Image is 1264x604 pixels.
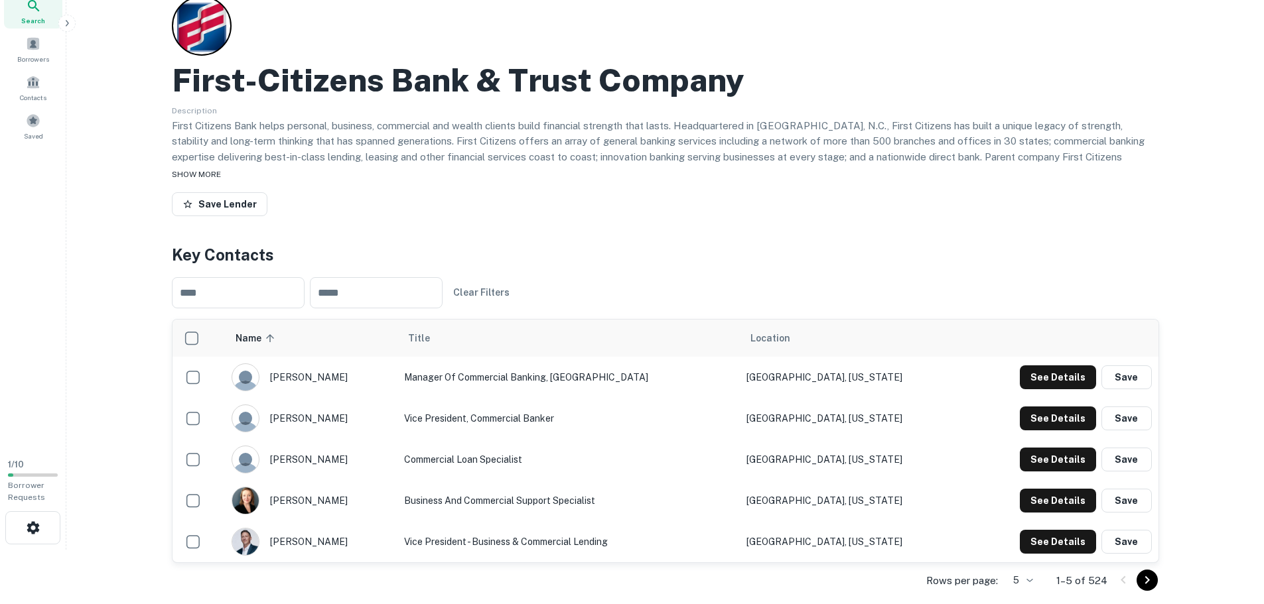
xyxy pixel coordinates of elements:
span: SHOW MORE [172,170,221,179]
button: Save [1101,365,1152,389]
a: Saved [4,108,62,144]
td: Commercial Loan Specialist [397,439,740,480]
div: [PERSON_NAME] [232,363,390,391]
button: See Details [1020,406,1096,430]
img: 9c8pery4andzj6ohjkjp54ma2 [232,364,259,391]
button: Go to next page [1137,570,1158,591]
img: 1516828321098 [232,487,259,514]
span: Name [236,330,279,346]
a: Contacts [4,70,62,105]
td: Vice President, Commercial Banker [397,398,740,439]
td: [GEOGRAPHIC_DATA], [US_STATE] [740,521,965,562]
th: Name [225,320,397,357]
p: First Citizens Bank helps personal, business, commercial and wealth clients build financial stren... [172,118,1159,196]
div: scrollable content [173,320,1159,562]
span: Contacts [20,92,46,103]
span: Search [21,15,45,26]
span: Description [172,106,217,115]
td: Manager of Commercial Banking, [GEOGRAPHIC_DATA] [397,357,740,398]
div: [PERSON_NAME] [232,446,390,473]
span: Borrower Requests [8,481,45,502]
h2: First-citizens Bank & Trust Company [172,61,744,99]
button: Save [1101,406,1152,430]
p: Rows per page: [926,573,998,589]
span: Location [750,330,790,346]
th: Location [740,320,965,357]
div: [PERSON_NAME] [232,487,390,514]
td: Business and Commercial Support Specialist [397,480,740,521]
p: 1–5 of 524 [1056,573,1107,589]
img: 9c8pery4andzj6ohjkjp54ma2 [232,405,259,432]
td: [GEOGRAPHIC_DATA], [US_STATE] [740,357,965,398]
button: See Details [1020,530,1096,554]
span: Borrowers [17,54,49,64]
img: 1730806391762 [232,528,259,555]
img: 9c8pery4andzj6ohjkjp54ma2 [232,446,259,473]
td: [GEOGRAPHIC_DATA], [US_STATE] [740,439,965,480]
button: Save Lender [172,192,267,216]
h4: Key Contacts [172,243,1159,267]
td: [GEOGRAPHIC_DATA], [US_STATE] [740,398,965,439]
span: 1 / 10 [8,459,24,469]
button: Save [1101,530,1152,554]
span: Title [408,330,447,346]
iframe: Chat Widget [1198,498,1264,562]
div: [PERSON_NAME] [232,528,390,556]
div: 5 [1003,571,1035,590]
th: Title [397,320,740,357]
button: Clear Filters [448,280,515,304]
td: Vice President - Business & Commercial Lending [397,521,740,562]
span: Saved [24,131,43,141]
button: Save [1101,489,1152,513]
button: See Details [1020,448,1096,471]
a: Borrowers [4,31,62,67]
button: See Details [1020,365,1096,389]
button: See Details [1020,489,1096,513]
div: [PERSON_NAME] [232,404,390,432]
button: Save [1101,448,1152,471]
td: [GEOGRAPHIC_DATA], [US_STATE] [740,480,965,521]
